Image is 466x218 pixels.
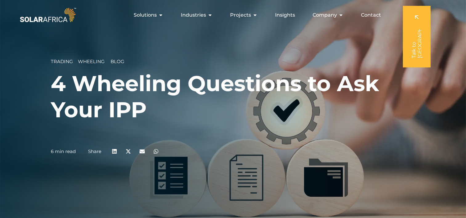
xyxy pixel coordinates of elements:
span: Wheeling [78,59,105,64]
div: Share on x-twitter [121,144,135,158]
span: __ [73,59,78,64]
nav: Menu [77,9,386,21]
a: Contact [361,11,381,19]
h1: 4 Wheeling Questions to Ask Your IPP [51,71,415,123]
p: 6 min read [51,149,76,154]
span: Projects [230,11,251,19]
div: Share on whatsapp [149,144,163,158]
span: Trading [51,59,73,64]
div: Share on linkedin [107,144,121,158]
div: Share on email [135,144,149,158]
span: Solutions [134,11,157,19]
span: Industries [181,11,206,19]
span: Blog [111,59,124,64]
span: Company [313,11,337,19]
a: Insights [275,11,295,19]
div: Menu Toggle [77,9,386,21]
a: Share [88,148,101,154]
